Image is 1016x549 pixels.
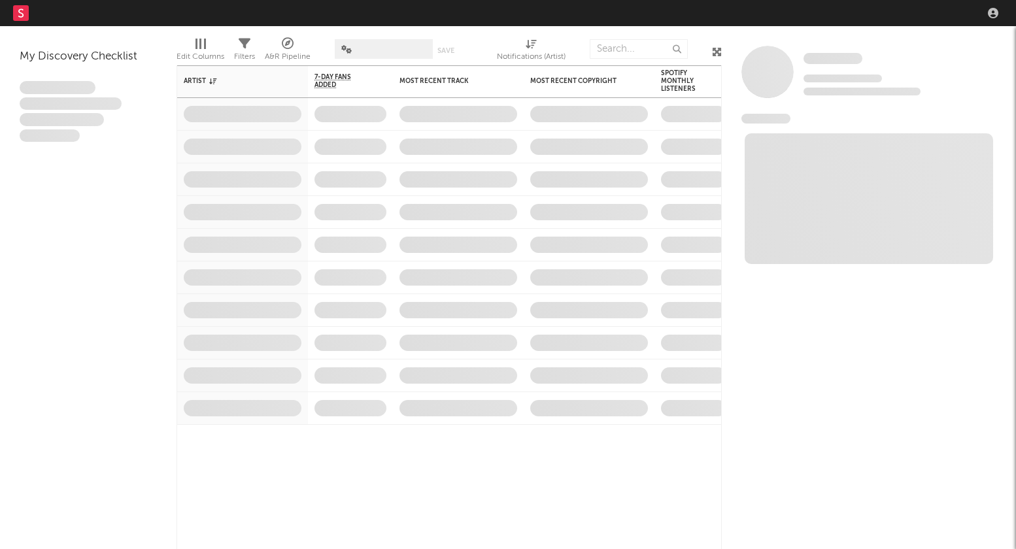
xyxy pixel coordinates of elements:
[234,49,255,65] div: Filters
[184,77,282,85] div: Artist
[177,33,224,71] div: Edit Columns
[265,49,311,65] div: A&R Pipeline
[804,75,882,82] span: Tracking Since: [DATE]
[20,97,122,110] span: Integer aliquet in purus et
[804,52,862,65] a: Some Artist
[437,47,454,54] button: Save
[804,88,921,95] span: 0 fans last week
[265,33,311,71] div: A&R Pipeline
[20,49,157,65] div: My Discovery Checklist
[497,33,566,71] div: Notifications (Artist)
[804,53,862,64] span: Some Artist
[177,49,224,65] div: Edit Columns
[234,33,255,71] div: Filters
[20,113,104,126] span: Praesent ac interdum
[590,39,688,59] input: Search...
[741,114,790,124] span: News Feed
[20,81,95,94] span: Lorem ipsum dolor
[497,49,566,65] div: Notifications (Artist)
[20,129,80,142] span: Aliquam viverra
[530,77,628,85] div: Most Recent Copyright
[661,69,707,93] div: Spotify Monthly Listeners
[314,73,367,89] span: 7-Day Fans Added
[399,77,498,85] div: Most Recent Track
